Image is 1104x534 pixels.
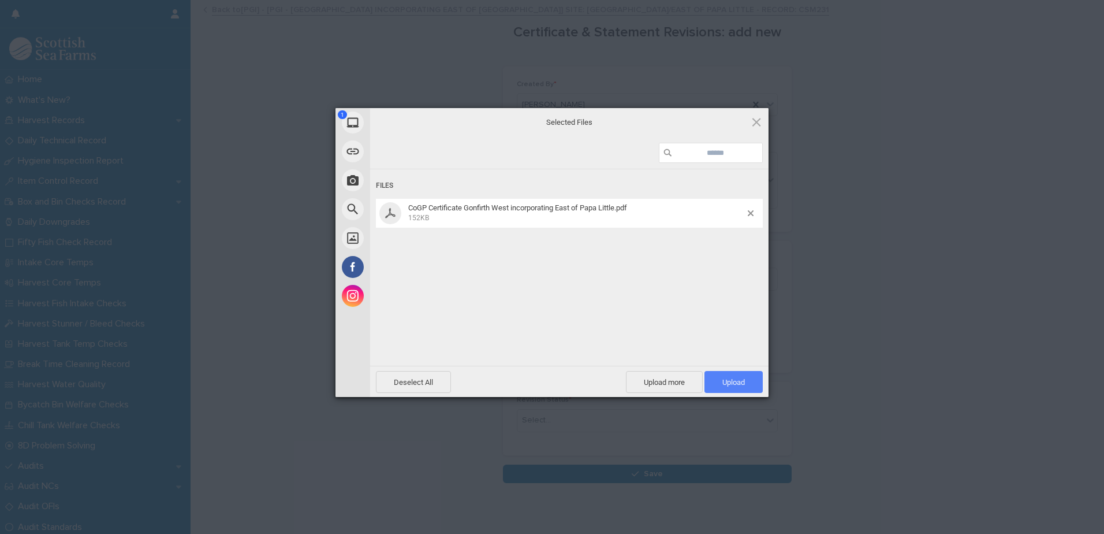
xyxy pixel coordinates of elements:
span: 1 [338,110,347,119]
div: Link (URL) [335,137,474,166]
span: Deselect All [376,371,451,393]
span: Selected Files [454,117,685,128]
div: Facebook [335,253,474,281]
span: CoGP Certificate Gonfirth West incorporating East of Papa Little.pdf [408,203,627,212]
div: Files [376,175,763,196]
span: Upload more [626,371,703,393]
span: Upload [704,371,763,393]
span: CoGP Certificate Gonfirth West incorporating East of Papa Little.pdf [405,203,748,222]
div: Web Search [335,195,474,224]
div: Unsplash [335,224,474,253]
span: Upload [722,378,745,387]
span: Click here or hit ESC to close picker [750,116,763,128]
div: Take Photo [335,166,474,195]
span: 152KB [408,214,429,222]
div: My Device [335,108,474,137]
div: Instagram [335,281,474,310]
